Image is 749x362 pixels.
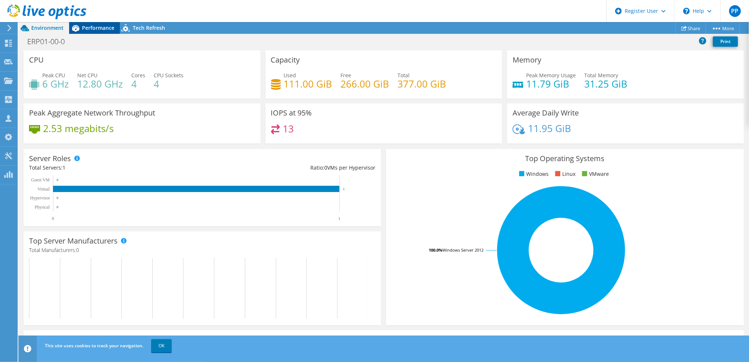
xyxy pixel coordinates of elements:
span: Free [341,72,352,79]
a: Share [675,22,706,34]
text: Virtual [38,187,50,192]
h4: 13 [283,125,294,133]
h3: CPU [29,56,44,64]
h3: IOPS at 95% [271,109,312,117]
h4: Total Manufacturers: [29,246,375,254]
span: Peak CPU [42,72,65,79]
h3: Server Roles [29,155,71,163]
h4: 111.00 GiB [284,80,332,88]
a: More [706,22,740,34]
h4: 11.79 GiB [526,80,576,88]
h4: 2.53 megabits/s [43,124,114,132]
li: Linux [553,170,575,178]
h4: 4 [131,80,145,88]
span: 0 [324,164,327,171]
h4: 12.80 GHz [77,80,123,88]
text: 1 [338,216,340,221]
h3: Average Daily Write [513,109,579,117]
span: 1 [63,164,65,171]
a: OK [151,339,172,352]
tspan: Windows Server 2012 [442,247,484,253]
h4: 266.00 GiB [341,80,389,88]
svg: \n [683,8,690,14]
h4: 377.00 GiB [398,80,446,88]
text: 0 [57,205,58,209]
span: Cores [131,72,145,79]
a: Print [713,36,738,47]
span: Total Memory [584,72,618,79]
li: Windows [517,170,549,178]
span: Performance [82,24,114,31]
span: Environment [31,24,64,31]
text: Physical [35,205,50,210]
span: Used [284,72,296,79]
text: Guest VM [31,177,50,182]
h3: Top Server Manufacturers [29,237,118,245]
div: Total Servers: [29,164,202,172]
span: CPU Sockets [154,72,183,79]
h4: 4 [154,80,183,88]
text: 0 [57,178,58,182]
h3: Top Operating Systems [392,155,738,163]
span: PP [729,5,741,17]
div: Ratio: VMs per Hypervisor [202,164,375,172]
text: 0 [52,216,54,221]
span: 0 [76,246,79,253]
h4: 6 GHz [42,80,69,88]
li: VMware [580,170,609,178]
h4: 31.25 GiB [584,80,627,88]
span: Tech Refresh [133,24,165,31]
text: 0 [57,196,58,200]
text: 1 [343,187,345,191]
h3: Capacity [271,56,300,64]
h3: Memory [513,56,541,64]
text: Hypervisor [30,195,50,200]
h3: Peak Aggregate Network Throughput [29,109,155,117]
span: Total [398,72,410,79]
tspan: 100.0% [429,247,442,253]
span: Net CPU [77,72,97,79]
span: This site uses cookies to track your navigation. [45,343,143,349]
h4: 11.95 GiB [528,124,571,132]
span: Peak Memory Usage [526,72,576,79]
h1: ERP01-00-0 [24,38,76,46]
